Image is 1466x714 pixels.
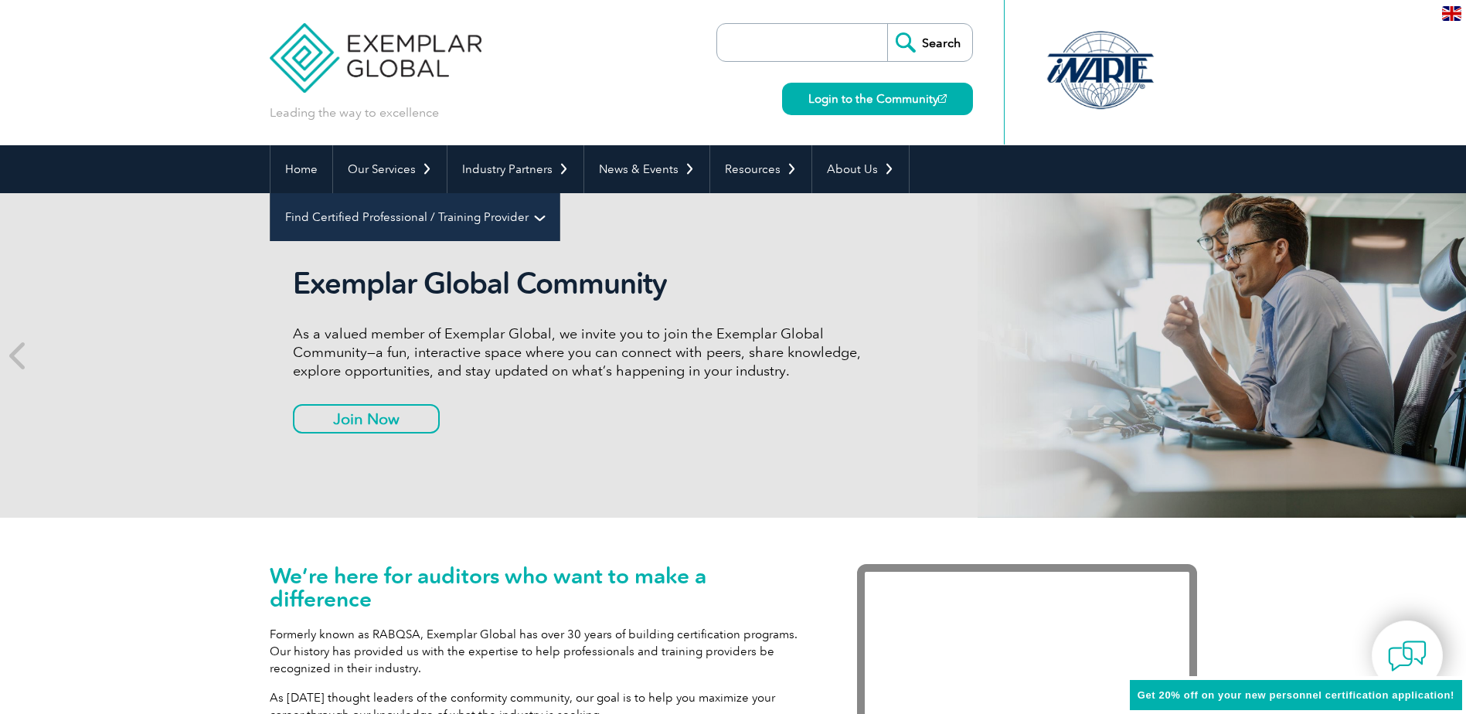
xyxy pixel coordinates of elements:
[293,404,440,433] a: Join Now
[293,266,872,301] h2: Exemplar Global Community
[782,83,973,115] a: Login to the Community
[270,104,439,121] p: Leading the way to excellence
[887,24,972,61] input: Search
[270,193,560,241] a: Find Certified Professional / Training Provider
[710,145,811,193] a: Resources
[447,145,583,193] a: Industry Partners
[270,626,811,677] p: Formerly known as RABQSA, Exemplar Global has over 30 years of building certification programs. O...
[812,145,909,193] a: About Us
[333,145,447,193] a: Our Services
[270,145,332,193] a: Home
[1442,6,1461,21] img: en
[584,145,709,193] a: News & Events
[293,325,872,380] p: As a valued member of Exemplar Global, we invite you to join the Exemplar Global Community—a fun,...
[1388,637,1427,675] img: contact-chat.png
[938,94,947,103] img: open_square.png
[270,564,811,610] h1: We’re here for auditors who want to make a difference
[1138,689,1454,701] span: Get 20% off on your new personnel certification application!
